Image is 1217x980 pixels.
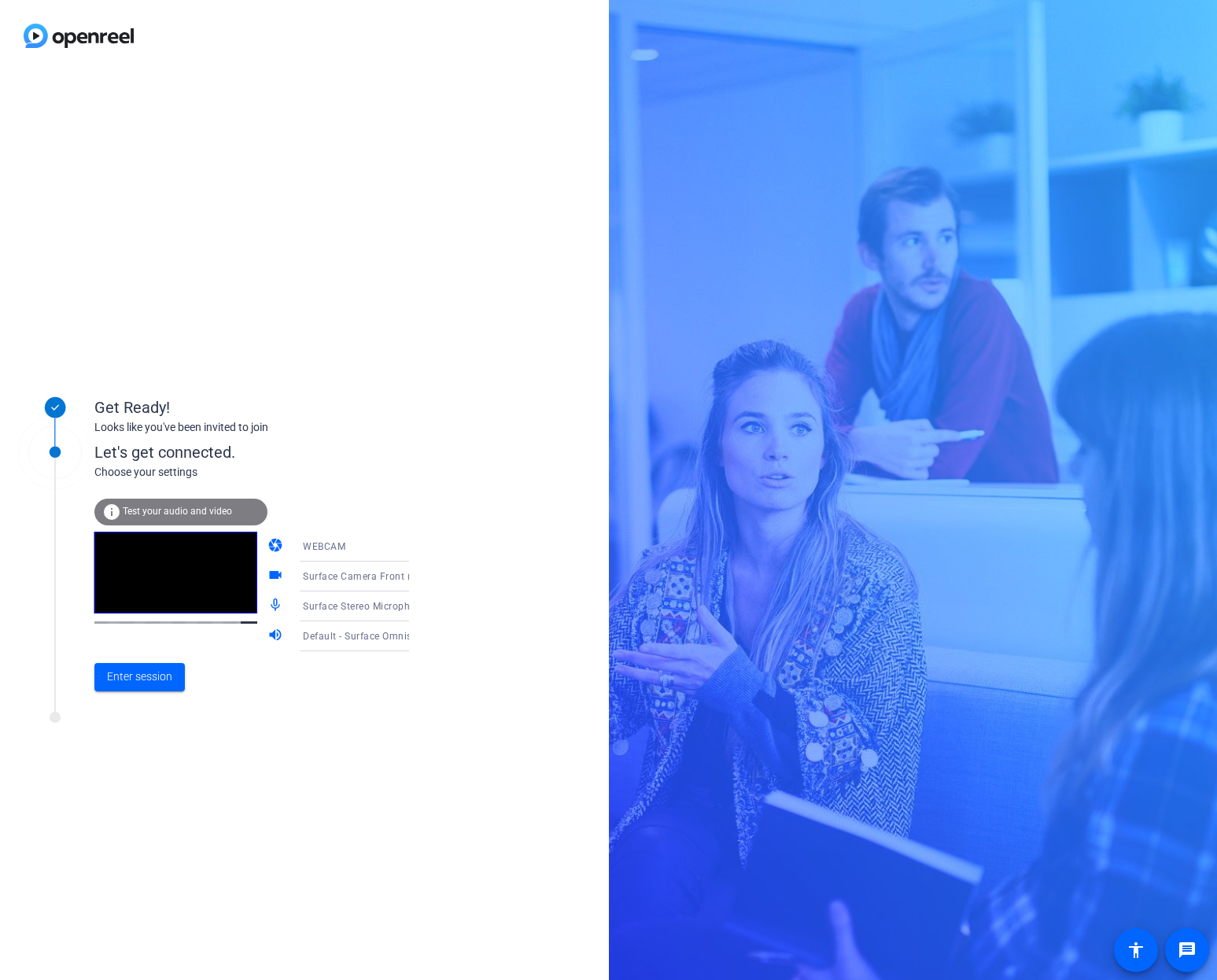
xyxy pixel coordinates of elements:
span: Surface Stereo Microphones (2- Surface High Definition Audio) [303,599,591,612]
div: Let's get connected. [94,440,441,464]
button: Enter session [94,663,185,691]
span: Test your audio and video [123,506,232,517]
mat-icon: videocam [267,567,286,586]
div: Looks like you've been invited to join [94,419,409,436]
span: Default - Surface Omnisonic Speakers (2- Surface High Definition Audio) [303,629,635,642]
mat-icon: camera [267,537,286,556]
mat-icon: mic_none [267,597,286,616]
mat-icon: volume_up [267,627,286,646]
div: Choose your settings [94,464,441,481]
mat-icon: message [1178,941,1197,960]
span: Surface Camera Front (045e:0990) [303,569,463,582]
mat-icon: accessibility [1127,941,1145,960]
span: Enter session [107,669,172,685]
span: WEBCAM [303,541,345,552]
mat-icon: info [102,503,121,521]
div: Get Ready! [94,396,409,419]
